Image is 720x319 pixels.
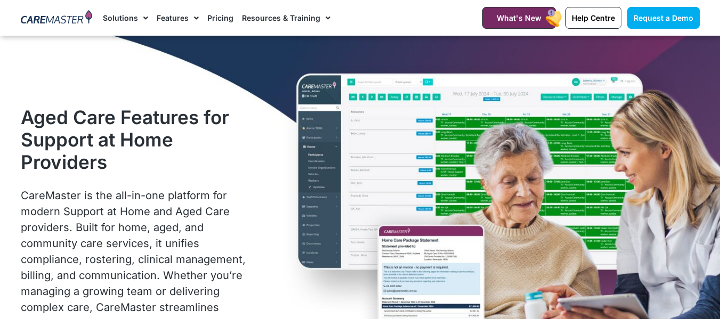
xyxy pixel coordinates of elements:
[572,13,615,22] span: Help Centre
[21,10,93,26] img: CareMaster Logo
[497,13,541,22] span: What's New
[627,7,700,29] a: Request a Demo
[634,13,693,22] span: Request a Demo
[482,7,556,29] a: What's New
[565,7,621,29] a: Help Centre
[21,106,252,173] h1: Aged Care Features for Support at Home Providers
